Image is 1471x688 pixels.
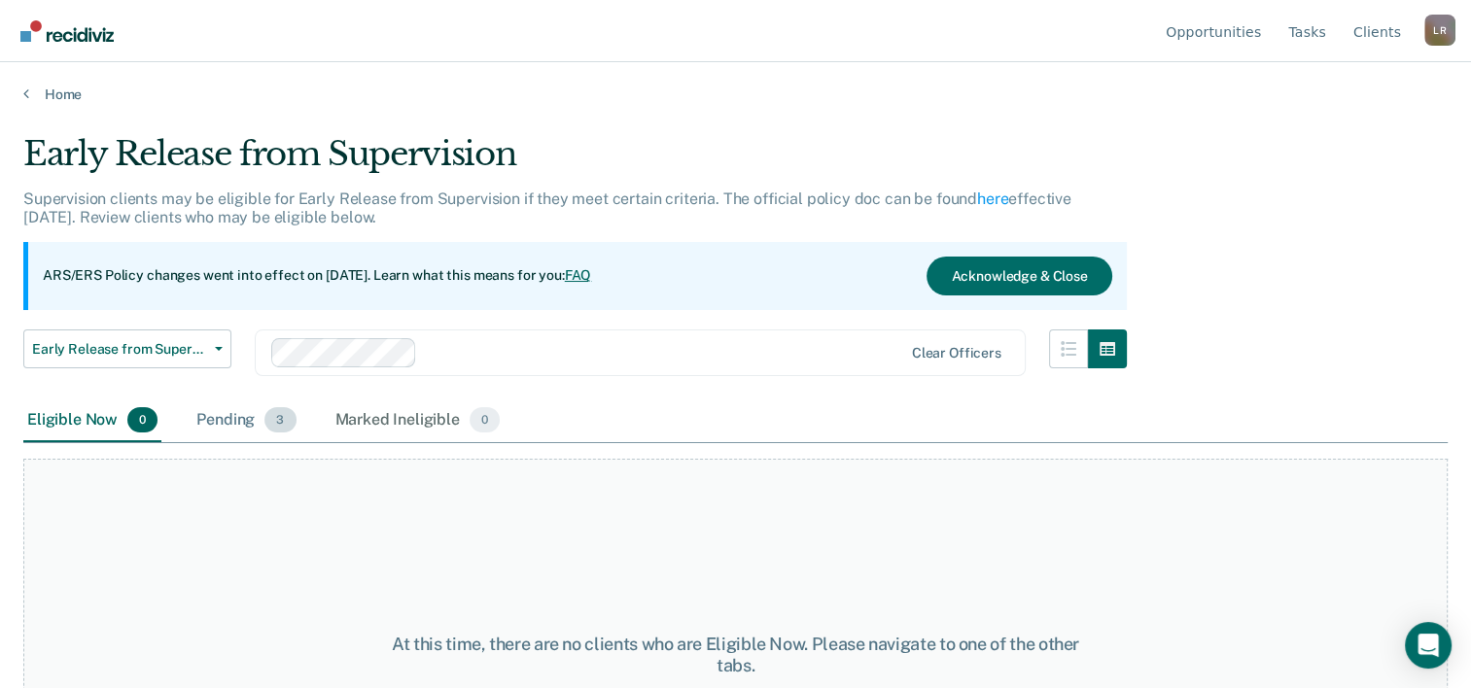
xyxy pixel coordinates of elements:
[912,345,1001,361] div: Clear officers
[23,86,1448,103] a: Home
[977,189,1008,208] a: here
[927,257,1111,295] button: Acknowledge & Close
[23,329,231,368] button: Early Release from Supervision
[1405,622,1452,669] div: Open Intercom Messenger
[565,267,592,283] a: FAQ
[470,407,500,432] span: 0
[127,407,158,432] span: 0
[193,399,299,442] div: Pending3
[23,399,161,442] div: Eligible Now0
[32,341,207,358] span: Early Release from Supervision
[23,189,1071,226] p: Supervision clients may be eligible for Early Release from Supervision if they meet certain crite...
[332,399,505,442] div: Marked Ineligible0
[1424,15,1455,46] div: L R
[23,134,1127,189] div: Early Release from Supervision
[1424,15,1455,46] button: Profile dropdown button
[380,634,1092,675] div: At this time, there are no clients who are Eligible Now. Please navigate to one of the other tabs.
[43,266,591,286] p: ARS/ERS Policy changes went into effect on [DATE]. Learn what this means for you:
[264,407,296,432] span: 3
[20,20,114,42] img: Recidiviz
